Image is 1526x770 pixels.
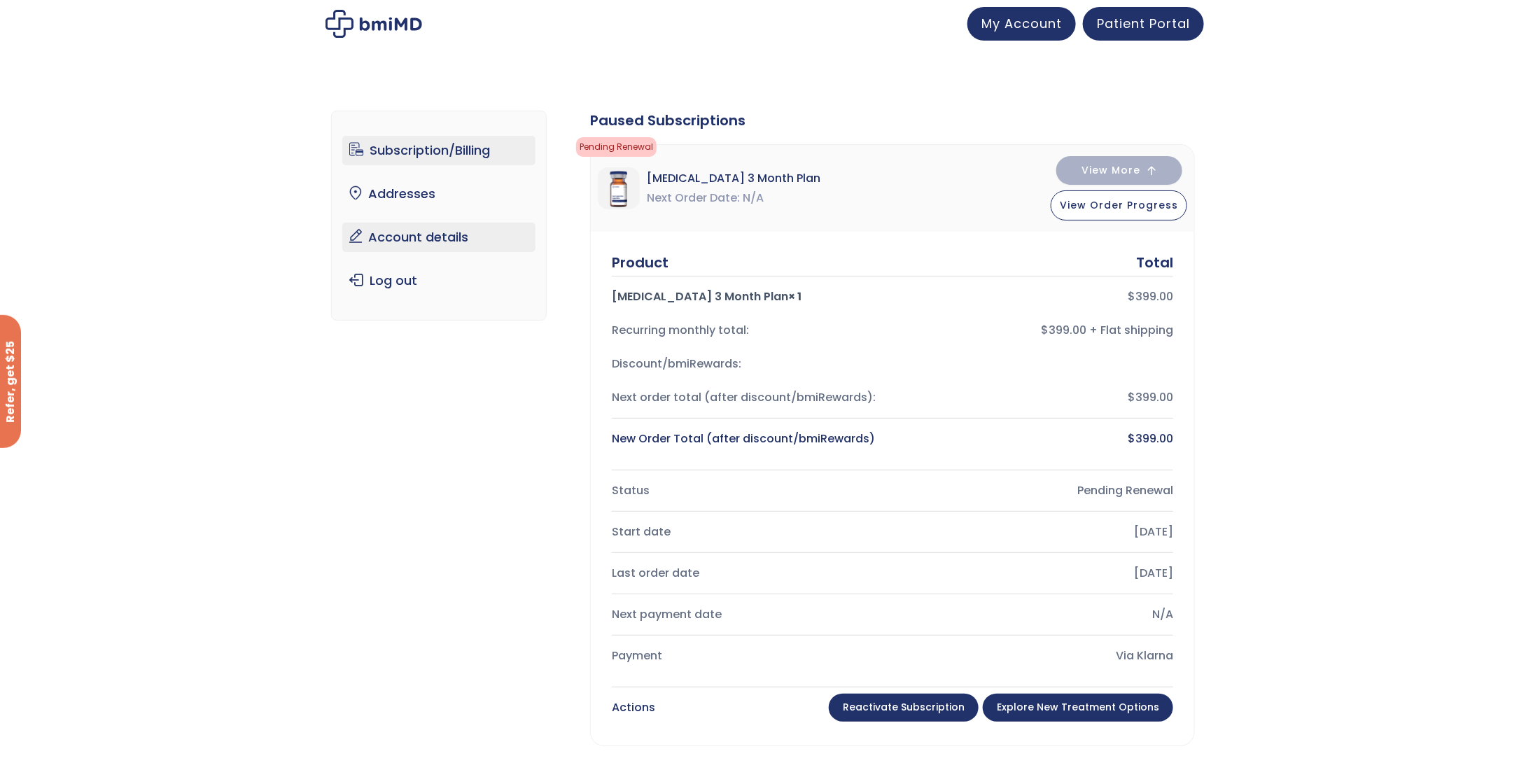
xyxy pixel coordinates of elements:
div: [DATE] [904,563,1173,583]
div: [MEDICAL_DATA] 3 Month Plan [612,287,881,307]
a: Explore New Treatment Options [983,694,1173,722]
a: Subscription/Billing [342,136,536,165]
div: Via Klarna [904,646,1173,666]
div: Next order total (after discount/bmiRewards): [612,388,881,407]
div: Status [612,481,881,500]
span: [MEDICAL_DATA] 3 Month Plan [647,169,820,188]
div: Payment [612,646,881,666]
img: Sermorelin 3 Month Plan [598,167,640,209]
div: $399.00 [904,388,1173,407]
span: View More [1081,166,1140,175]
div: Discount/bmiRewards: [612,354,881,374]
a: Reactivate Subscription [829,694,979,722]
a: Patient Portal [1083,7,1204,41]
div: [DATE] [904,522,1173,542]
a: Addresses [342,179,536,209]
img: My account [325,10,422,38]
span: Patient Portal [1097,15,1190,32]
span: Pending Renewal [576,137,657,157]
span: $ [1128,430,1135,447]
div: Product [612,253,668,272]
a: My Account [967,7,1076,41]
div: Pending Renewal [904,481,1173,500]
div: N/A [904,605,1173,624]
div: New Order Total (after discount/bmiRewards) [612,429,881,449]
span: View Order Progress [1060,198,1178,212]
span: Next Order Date [647,188,740,208]
div: $399.00 + Flat shipping [904,321,1173,340]
strong: × 1 [788,288,801,304]
span: N/A [743,188,764,208]
bdi: 399.00 [1128,430,1173,447]
a: Account details [342,223,536,252]
div: Paused Subscriptions [590,111,1195,130]
div: Total [1136,253,1173,272]
button: View Order Progress [1051,190,1187,220]
div: Start date [612,522,881,542]
span: My Account [981,15,1062,32]
span: $ [1128,288,1135,304]
button: View More [1056,156,1182,185]
div: Last order date [612,563,881,583]
nav: Account pages [331,111,547,321]
bdi: 399.00 [1128,288,1173,304]
div: Recurring monthly total: [612,321,881,340]
div: Next payment date [612,605,881,624]
div: Actions [612,698,655,717]
a: Log out [342,266,536,295]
